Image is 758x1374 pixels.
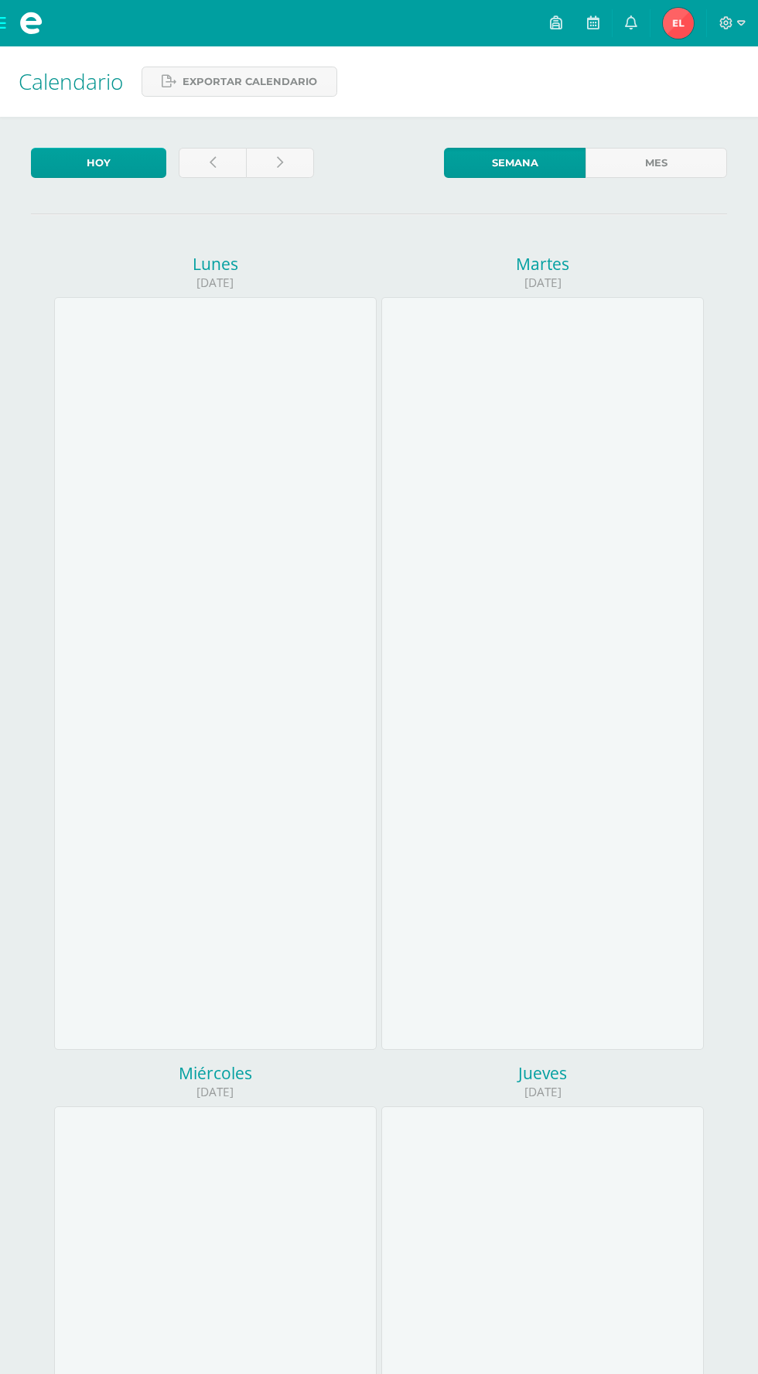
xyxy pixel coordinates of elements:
[381,1062,704,1084] div: Jueves
[19,67,123,96] span: Calendario
[586,148,727,178] a: Mes
[381,253,704,275] div: Martes
[381,275,704,291] div: [DATE]
[142,67,337,97] a: Exportar calendario
[54,253,377,275] div: Lunes
[54,1062,377,1084] div: Miércoles
[183,67,317,96] span: Exportar calendario
[54,1084,377,1100] div: [DATE]
[381,1084,704,1100] div: [DATE]
[54,275,377,291] div: [DATE]
[31,148,166,178] a: Hoy
[444,148,586,178] a: Semana
[663,8,694,39] img: 40b2cb64830949a5593a0b6b75079aad.png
